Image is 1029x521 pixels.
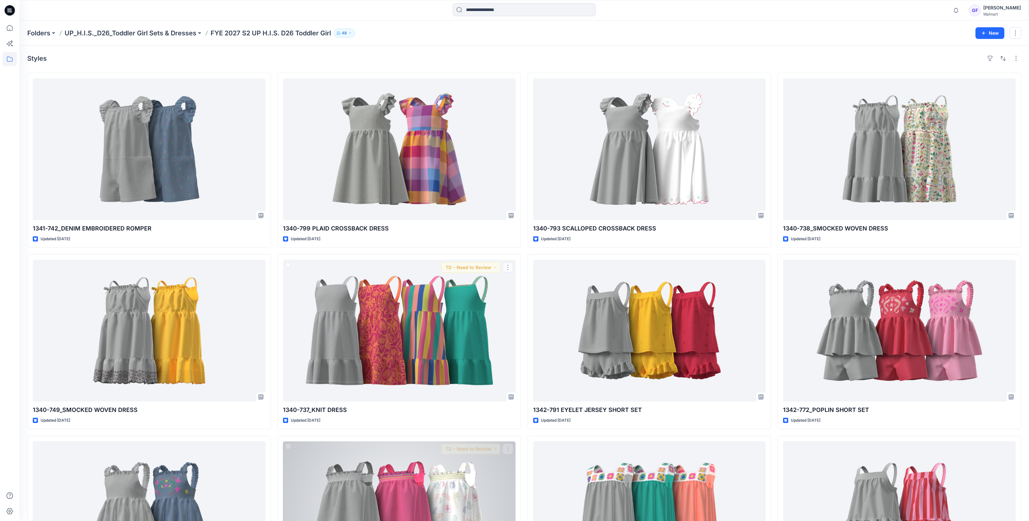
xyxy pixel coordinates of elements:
a: 1340-749_SMOCKED WOVEN DRESS [33,260,265,402]
a: 1342-772_POPLIN SHORT SET [783,260,1016,402]
div: Walmart [983,12,1021,17]
p: 1340-737_KNIT DRESS [283,405,516,415]
p: 1342-791 EYELET JERSEY SHORT SET [533,405,766,415]
p: 1340-799 PLAID CROSSBACK DRESS [283,224,516,233]
p: Updated [DATE] [291,236,320,242]
p: 1342-772_POPLIN SHORT SET [783,405,1016,415]
a: 1341-742_DENIM EMBROIDERED ROMPER [33,78,265,220]
p: Updated [DATE] [41,417,70,424]
a: 1340-738_SMOCKED WOVEN DRESS [783,78,1016,220]
p: 1340-738_SMOCKED WOVEN DRESS [783,224,1016,233]
p: Updated [DATE] [541,236,570,242]
h4: Styles [27,55,47,62]
p: Updated [DATE] [541,417,570,424]
button: New [975,27,1004,39]
p: FYE 2027 S2 UP H.I.S. D26 Toddler Girl [211,29,331,38]
p: 1340-749_SMOCKED WOVEN DRESS [33,405,265,415]
p: Updated [DATE] [41,236,70,242]
p: 1340-793 SCALLOPED CROSSBACK DRESS [533,224,766,233]
a: 1340-799 PLAID CROSSBACK DRESS [283,78,516,220]
a: Folders [27,29,50,38]
div: [PERSON_NAME] [983,4,1021,12]
a: UP_H.I.S._D26_Toddler Girl Sets & Dresses [65,29,196,38]
button: 48 [334,29,355,38]
a: 1340-737_KNIT DRESS [283,260,516,402]
p: Updated [DATE] [291,417,320,424]
a: 1342-791 EYELET JERSEY SHORT SET [533,260,766,402]
div: GF [969,5,981,16]
p: Updated [DATE] [791,417,820,424]
p: 1341-742_DENIM EMBROIDERED ROMPER [33,224,265,233]
p: 48 [342,30,347,37]
p: Updated [DATE] [791,236,820,242]
a: 1340-793 SCALLOPED CROSSBACK DRESS [533,78,766,220]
